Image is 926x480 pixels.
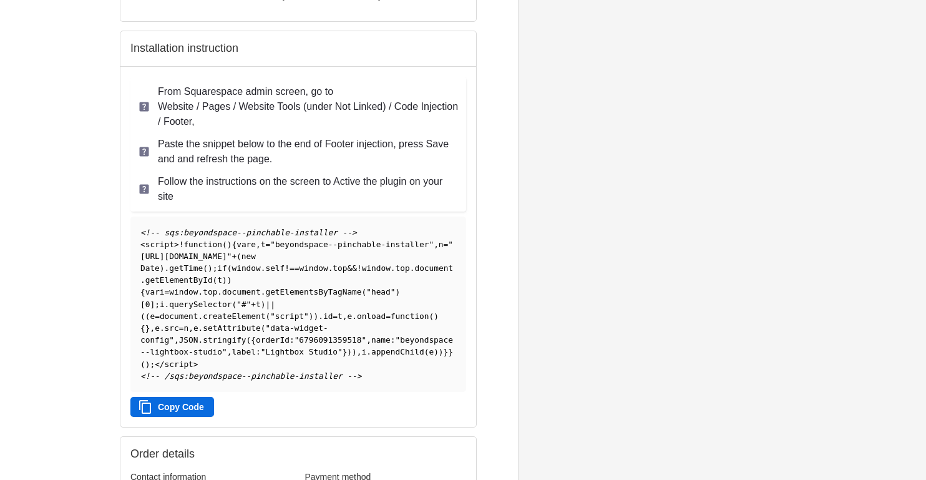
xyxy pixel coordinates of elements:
[130,397,214,417] button: Copy Code
[434,347,439,356] span: )
[155,300,160,309] span: ;
[140,311,145,321] span: (
[217,263,227,273] span: if
[140,371,361,381] span: <!-- /sqs:beyondspace--pinchable-installer -->
[299,263,328,273] span: window
[366,287,395,296] span: "head"
[343,347,348,356] span: }
[145,287,160,296] span: var
[160,287,165,296] span: i
[265,300,275,309] span: ||
[179,323,184,333] span: =
[217,275,222,285] span: t
[140,263,160,273] span: Date
[145,275,213,285] span: getElementById
[352,347,357,356] span: )
[150,311,155,321] span: e
[232,263,261,273] span: window
[169,287,198,296] span: window
[396,263,410,273] span: top
[179,240,184,249] span: !
[160,311,198,321] span: document
[261,323,266,333] span: (
[227,263,232,273] span: (
[270,240,434,249] span: "beyondspace--pinchable-installer"
[145,240,174,249] span: script
[343,311,348,321] span: ,
[203,323,260,333] span: setAttribute
[145,360,150,369] span: )
[145,300,150,309] span: 0
[362,347,367,356] span: i
[410,263,415,273] span: .
[140,275,145,285] span: .
[338,311,343,321] span: t
[169,263,203,273] span: getTime
[232,252,236,261] span: +
[261,347,343,356] span: "Lightbox Studio"
[395,287,400,296] span: )
[232,347,256,356] span: label
[236,252,241,261] span: (
[261,240,266,249] span: t
[309,311,314,321] span: )
[140,360,145,369] span: (
[366,335,371,345] span: ,
[227,275,232,285] span: )
[348,311,353,321] span: e
[444,347,449,356] span: }
[256,335,290,345] span: orderId
[251,300,256,309] span: +
[366,347,371,356] span: .
[227,240,232,249] span: )
[434,240,439,249] span: ,
[198,323,203,333] span: .
[371,347,424,356] span: appendChild
[236,300,251,309] span: "#"
[165,360,193,369] span: script
[285,263,299,273] span: !==
[434,311,439,321] span: )
[155,323,160,333] span: e
[193,323,198,333] span: e
[130,41,466,56] h2: Installation instruction
[203,311,265,321] span: createElement
[391,335,396,345] span: :
[261,263,266,273] span: .
[357,311,386,321] span: onload
[165,300,170,309] span: .
[362,287,367,296] span: (
[198,287,203,296] span: .
[333,311,338,321] span: =
[130,447,298,461] h2: Order details
[155,311,160,321] span: =
[140,300,145,309] span: [
[347,263,356,273] span: &&
[203,287,217,296] span: top
[169,300,232,309] span: querySelector
[160,300,165,309] span: i
[193,360,198,369] span: >
[246,335,251,345] span: (
[251,335,256,345] span: {
[313,311,318,321] span: )
[386,311,391,321] span: =
[439,240,444,249] span: n
[222,275,227,285] span: )
[160,323,165,333] span: .
[158,137,459,167] p: Paste the snippet below to the end of Footer injection, press Save and and refresh the page.
[188,323,193,333] span: ,
[150,300,155,309] span: ]
[424,347,429,356] span: (
[429,311,434,321] span: (
[158,174,459,204] p: Follow the instructions on the screen to Active the plugin on your site
[208,263,213,273] span: )
[160,263,165,273] span: )
[140,287,145,296] span: {
[439,347,444,356] span: )
[352,311,357,321] span: .
[183,240,222,249] span: function
[261,300,266,309] span: )
[227,347,232,356] span: ,
[158,84,459,129] p: From Squarespace admin screen, go to Website / Pages / Website Tools (under Not Linked) / Code In...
